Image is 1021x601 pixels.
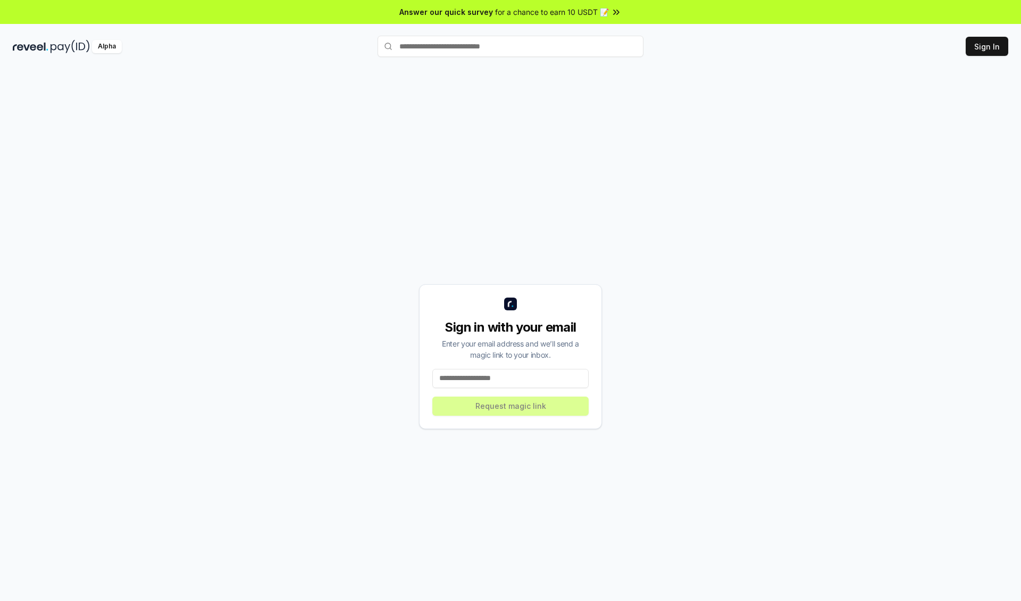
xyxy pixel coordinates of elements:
div: Sign in with your email [432,319,589,336]
img: logo_small [504,298,517,310]
div: Alpha [92,40,122,53]
img: reveel_dark [13,40,48,53]
div: Enter your email address and we’ll send a magic link to your inbox. [432,338,589,360]
img: pay_id [51,40,90,53]
span: for a chance to earn 10 USDT 📝 [495,6,609,18]
span: Answer our quick survey [399,6,493,18]
button: Sign In [966,37,1008,56]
